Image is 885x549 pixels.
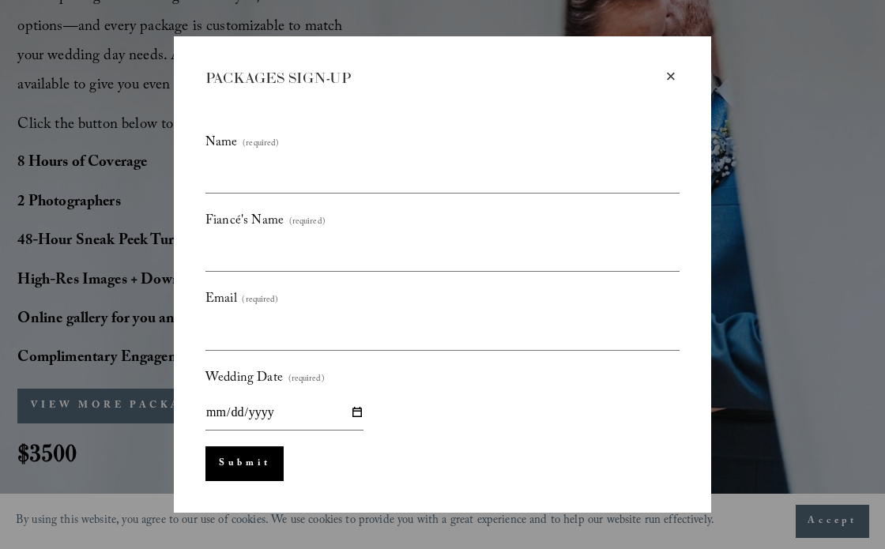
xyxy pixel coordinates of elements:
span: (required) [289,214,326,231]
div: PACKAGES SIGN-UP [205,68,662,88]
div: Close [662,68,680,85]
span: (required) [242,292,278,309]
span: Email [205,288,237,313]
span: Name [205,131,238,156]
span: (required) [288,371,325,388]
span: (required) [243,136,279,152]
button: Submit [205,446,284,481]
span: Wedding Date [205,367,283,392]
span: Fiancé's Name [205,209,284,235]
